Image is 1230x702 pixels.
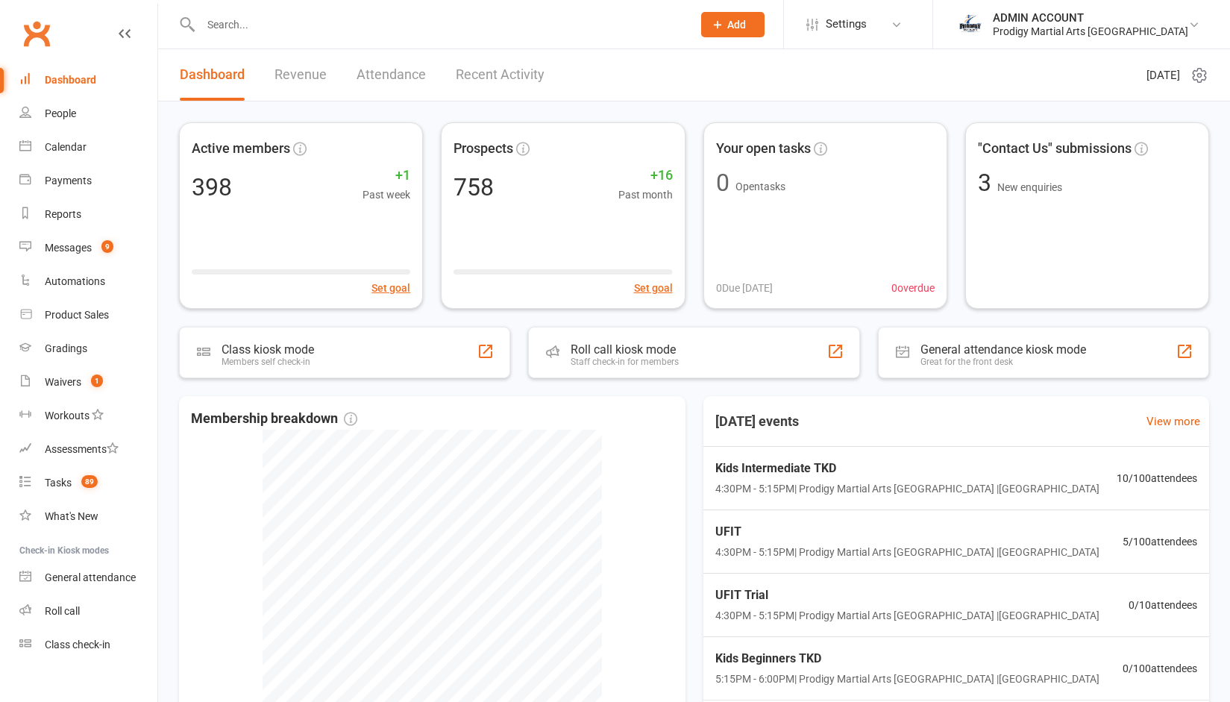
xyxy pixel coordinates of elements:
div: Tasks [45,477,72,489]
span: Past week [363,187,410,203]
div: Reports [45,208,81,220]
div: 398 [192,175,232,199]
a: Revenue [274,49,327,101]
div: Messages [45,242,92,254]
span: "Contact Us" submissions [978,138,1132,160]
span: Your open tasks [716,138,811,160]
div: Gradings [45,342,87,354]
div: Calendar [45,141,87,153]
span: +1 [363,165,410,187]
a: Class kiosk mode [19,628,157,662]
span: UFIT [715,522,1099,542]
div: Payments [45,175,92,187]
span: 1 [91,374,103,387]
a: Workouts [19,399,157,433]
a: Messages 9 [19,231,157,265]
span: 4:30PM - 5:15PM | Prodigy Martial Arts [GEOGRAPHIC_DATA] | [GEOGRAPHIC_DATA] [715,544,1099,560]
div: Automations [45,275,105,287]
div: Class check-in [45,639,110,651]
div: Staff check-in for members [571,357,679,367]
a: Gradings [19,332,157,366]
span: Kids Beginners TKD [715,649,1099,668]
button: Set goal [371,280,410,296]
div: What's New [45,510,98,522]
div: General attendance [45,571,136,583]
div: 758 [454,175,494,199]
span: 4:30PM - 5:15PM | Prodigy Martial Arts [GEOGRAPHIC_DATA] | [GEOGRAPHIC_DATA] [715,480,1099,497]
span: 0 Due [DATE] [716,280,773,296]
span: New enquiries [997,181,1062,193]
span: +16 [618,165,673,187]
div: People [45,107,76,119]
div: Members self check-in [222,357,314,367]
div: Prodigy Martial Arts [GEOGRAPHIC_DATA] [993,25,1188,38]
span: 0 / 10 attendees [1129,597,1197,613]
a: Dashboard [180,49,245,101]
span: [DATE] [1146,66,1180,84]
input: Search... [196,14,682,35]
img: thumb_image1686208220.png [956,10,985,40]
a: People [19,97,157,131]
button: Set goal [634,280,673,296]
span: Kids Intermediate TKD [715,459,1099,478]
a: Tasks 89 [19,466,157,500]
div: Product Sales [45,309,109,321]
span: Settings [826,7,867,41]
div: Great for the front desk [920,357,1086,367]
a: Payments [19,164,157,198]
div: Waivers [45,376,81,388]
span: Active members [192,138,290,160]
span: 5 / 100 attendees [1123,533,1197,550]
a: Assessments [19,433,157,466]
a: Attendance [357,49,426,101]
div: 0 [716,171,729,195]
a: View more [1146,413,1200,430]
div: Assessments [45,443,119,455]
div: ADMIN ACCOUNT [993,11,1188,25]
button: Add [701,12,765,37]
span: 5:15PM - 6:00PM | Prodigy Martial Arts [GEOGRAPHIC_DATA] | [GEOGRAPHIC_DATA] [715,671,1099,688]
div: Roll call kiosk mode [571,342,679,357]
a: Waivers 1 [19,366,157,399]
span: 9 [101,240,113,253]
span: 10 / 100 attendees [1117,470,1197,486]
div: Roll call [45,605,80,617]
span: 3 [978,169,997,197]
a: Clubworx [18,15,55,52]
span: 89 [81,475,98,488]
div: Class kiosk mode [222,342,314,357]
a: Product Sales [19,298,157,332]
a: Reports [19,198,157,231]
a: Automations [19,265,157,298]
a: Roll call [19,595,157,628]
span: Membership breakdown [191,408,357,430]
span: 0 / 100 attendees [1123,660,1197,677]
a: Recent Activity [456,49,545,101]
div: General attendance kiosk mode [920,342,1086,357]
a: General attendance kiosk mode [19,561,157,595]
span: Add [727,19,746,31]
span: Open tasks [735,181,785,192]
span: 0 overdue [891,280,935,296]
span: 4:30PM - 5:15PM | Prodigy Martial Arts [GEOGRAPHIC_DATA] | [GEOGRAPHIC_DATA] [715,607,1099,624]
a: Calendar [19,131,157,164]
span: UFIT Trial [715,586,1099,605]
a: What's New [19,500,157,533]
span: Past month [618,187,673,203]
span: Prospects [454,138,513,160]
a: Dashboard [19,63,157,97]
div: Dashboard [45,74,96,86]
h3: [DATE] events [703,408,811,435]
div: Workouts [45,410,90,421]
